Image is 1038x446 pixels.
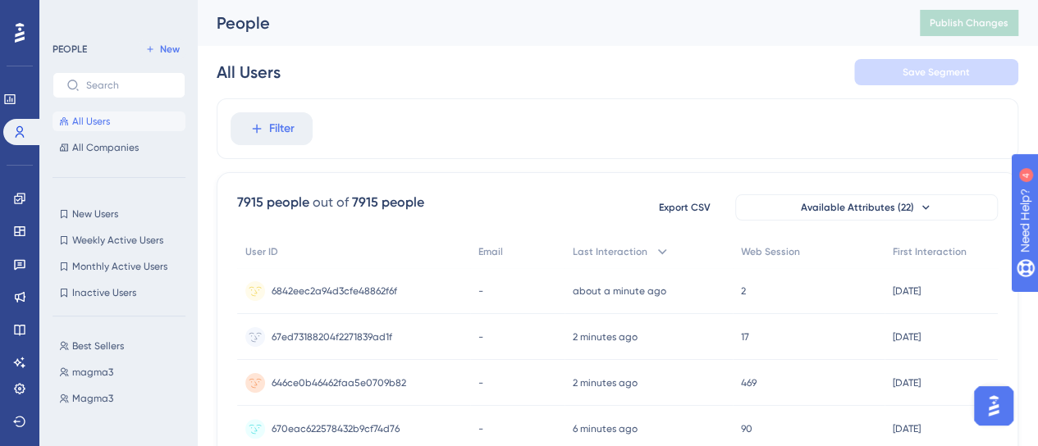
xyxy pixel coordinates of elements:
div: 4 [114,8,119,21]
span: First Interaction [893,245,967,258]
span: User ID [245,245,278,258]
span: Web Session [741,245,800,258]
time: [DATE] [893,285,921,297]
span: - [478,422,483,435]
time: [DATE] [893,377,921,389]
button: Monthly Active Users [53,257,185,276]
span: Best Sellers [72,339,124,353]
span: New [160,43,180,56]
button: Available Attributes (22) [735,194,998,221]
span: Weekly Active Users [72,234,163,247]
button: Best Sellers [53,336,195,356]
span: magma3 [72,366,113,379]
span: Need Help? [39,4,103,24]
iframe: UserGuiding AI Assistant Launcher [969,381,1018,430]
span: Email [478,245,503,258]
button: Save Segment [854,59,1018,85]
button: New [139,39,185,59]
button: Export CSV [643,194,725,221]
input: Search [86,80,171,91]
span: Export CSV [659,201,711,214]
time: [DATE] [893,331,921,343]
div: 7915 people [352,193,424,212]
span: - [478,284,483,298]
span: 90 [741,422,752,435]
span: - [478,376,483,389]
time: 2 minutes ago [573,377,638,389]
span: 17 [741,330,749,344]
button: Publish Changes [920,10,1018,36]
span: All Users [72,115,110,128]
span: Publish Changes [930,16,1008,30]
time: about a minute ago [573,285,666,297]
button: All Users [53,111,185,131]
div: out of [313,193,349,212]
span: Available Attributes (22) [801,201,914,214]
time: [DATE] [893,423,921,435]
button: Inactive Users [53,283,185,303]
div: People [217,11,879,34]
span: 2 [741,284,746,298]
span: 6842eec2a94d3cfe48862f6f [272,284,397,298]
span: Monthly Active Users [72,260,167,273]
button: Weekly Active Users [53,230,185,250]
span: Filter [269,119,295,139]
span: Save Segment [903,66,970,79]
button: New Users [53,204,185,224]
span: New Users [72,207,118,221]
span: 469 [741,376,757,389]
time: 2 minutes ago [573,331,638,343]
span: Last Interaction [573,245,647,258]
span: 67ed73188204f2271839ad1f [272,330,392,344]
div: All Users [217,61,281,84]
button: Magma3 [53,389,195,408]
span: Inactive Users [72,286,136,299]
span: All Companies [72,141,139,154]
button: Filter [231,112,313,145]
span: - [478,330,483,344]
span: 670eac622578432b9cf74d76 [272,422,400,435]
div: PEOPLE [53,43,87,56]
button: magma3 [53,362,195,382]
time: 6 minutes ago [573,423,638,435]
span: 646ce0b46462faa5e0709b82 [272,376,406,389]
div: 7915 people [237,193,309,212]
button: All Companies [53,138,185,157]
span: Magma3 [72,392,113,405]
